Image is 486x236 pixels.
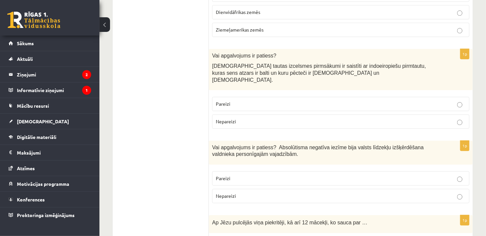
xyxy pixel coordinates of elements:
[17,56,33,62] span: Aktuāli
[9,161,91,176] a: Atzīmes
[9,145,91,160] a: Maksājumi
[457,177,462,182] input: Pareizi
[9,51,91,66] a: Aktuāli
[9,98,91,113] a: Mācību resursi
[7,12,60,28] a: Rīgas 1. Tālmācības vidusskola
[9,67,91,82] a: Ziņojumi2
[17,82,91,98] legend: Informatīvie ziņojumi
[457,28,462,33] input: Ziemeļamerikas zemēs
[17,118,69,124] span: [DEMOGRAPHIC_DATA]
[9,129,91,145] a: Digitālie materiāli
[460,140,469,151] p: 1p
[17,165,35,171] span: Atzīmes
[457,10,462,16] input: Dienvidāfrikas zemēs
[460,215,469,225] p: 1p
[17,196,45,202] span: Konferences
[212,53,276,59] span: Vai apgalvojums ir patiess?
[216,27,264,33] span: Ziemeļamerikas zemēs
[82,86,91,95] i: 1
[216,175,230,181] span: Pareizi
[17,103,49,109] span: Mācību resursi
[216,101,230,107] span: Pareizi
[216,118,236,124] span: Nepareizi
[216,9,260,15] span: Dienvidāfrikas zemēs
[82,70,91,79] i: 2
[17,67,91,82] legend: Ziņojumi
[17,40,34,46] span: Sākums
[9,82,91,98] a: Informatīvie ziņojumi1
[212,220,368,225] span: Ap Jēzu pulcējās viņa piekritēji, kā arī 12 mācekļi, ko sauca par …
[457,102,462,107] input: Pareizi
[17,181,69,187] span: Motivācijas programma
[212,63,426,82] span: [DEMOGRAPHIC_DATA] tautas izcelsmes pirmsākumi ir saistīti ar indoeiropiešu pirmtautu, kuras sens...
[9,114,91,129] a: [DEMOGRAPHIC_DATA]
[457,194,462,199] input: Nepareizi
[216,193,236,199] span: Nepareizi
[457,120,462,125] input: Nepareizi
[9,207,91,223] a: Proktoringa izmēģinājums
[17,145,91,160] legend: Maksājumi
[9,36,91,51] a: Sākums
[17,212,75,218] span: Proktoringa izmēģinājums
[17,134,56,140] span: Digitālie materiāli
[9,176,91,191] a: Motivācijas programma
[212,145,424,157] span: Vai apgalvojums ir patiess? Absolūtisma negatīva iezīme bija valsts līdzekļu izšķērdēšana valdnie...
[460,49,469,59] p: 1p
[9,192,91,207] a: Konferences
